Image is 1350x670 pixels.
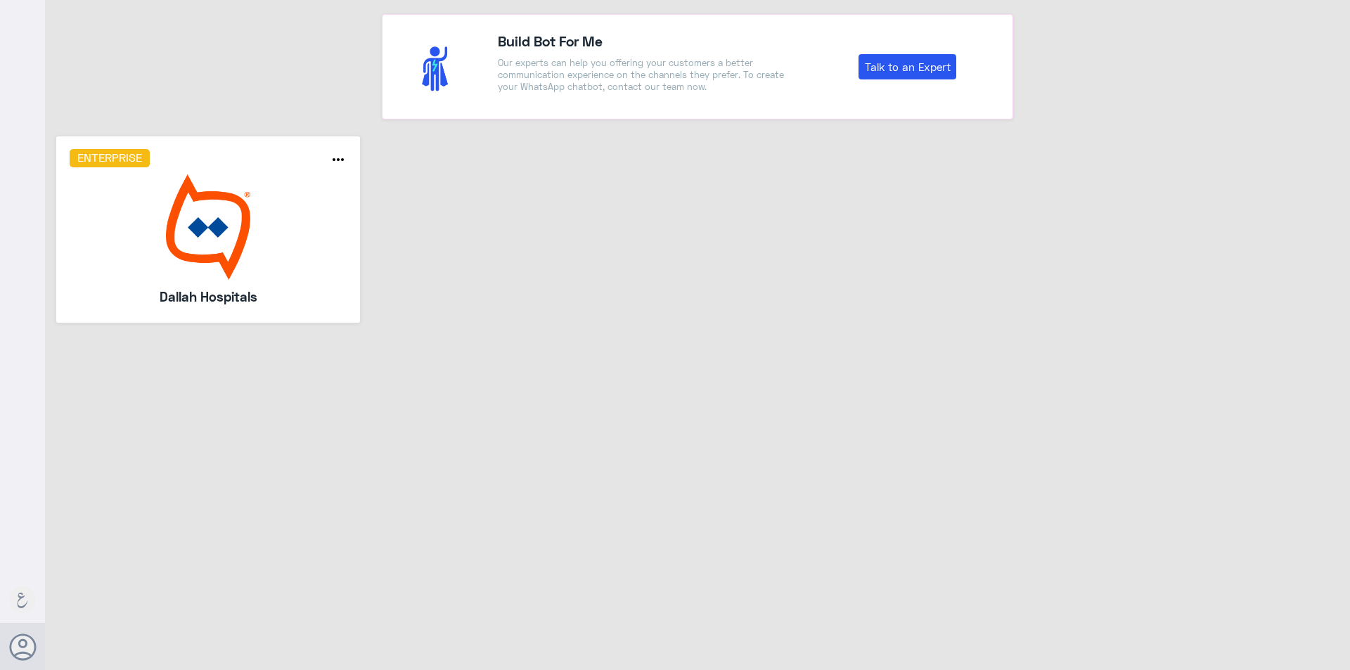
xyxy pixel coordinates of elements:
[9,633,36,660] button: Avatar
[107,287,309,307] h5: Dallah Hospitals
[70,149,150,167] h6: Enterprise
[330,151,347,168] i: more_horiz
[70,174,347,280] img: bot image
[330,151,347,172] button: more_horiz
[498,57,792,93] p: Our experts can help you offering your customers a better communication experience on the channel...
[498,30,792,51] h4: Build Bot For Me
[859,54,956,79] a: Talk to an Expert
